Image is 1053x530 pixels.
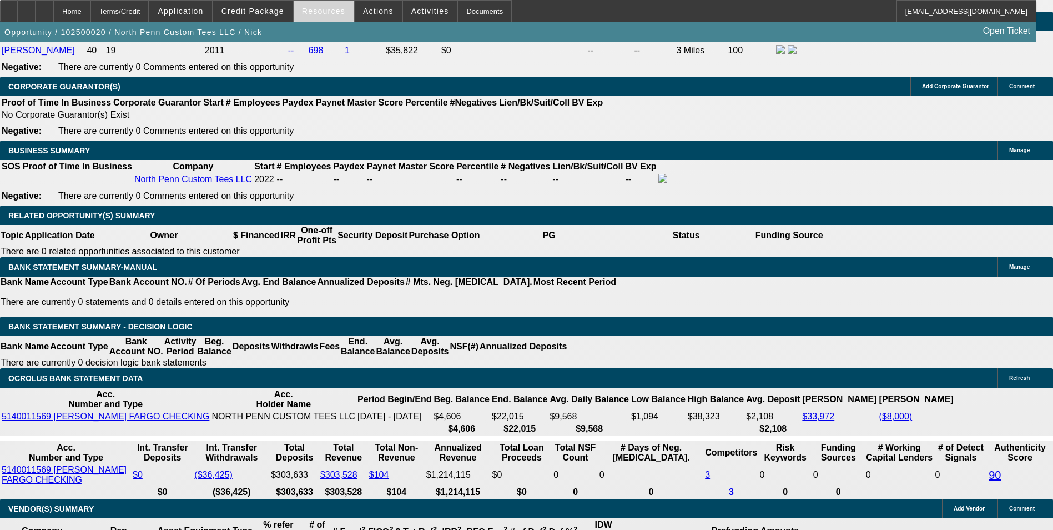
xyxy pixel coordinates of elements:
span: BUSINESS SUMMARY [8,146,90,155]
div: -- [366,174,454,184]
th: SOS [1,161,21,172]
span: Actions [363,7,394,16]
th: $303,528 [320,487,367,498]
th: PG [480,225,617,246]
span: 0 [866,470,871,479]
td: $35,822 [385,44,440,57]
img: facebook-icon.png [658,174,667,183]
th: $0 [492,487,552,498]
th: $0 [132,487,193,498]
th: Funding Source [755,225,824,246]
th: Bank Account NO. [109,277,188,288]
td: [DATE] - [DATE] [357,411,432,422]
b: Negative: [2,126,42,136]
a: North Penn Custom Tees LLC [134,174,252,184]
span: Credit Package [221,7,284,16]
a: 698 [309,46,324,55]
th: Application Date [24,225,95,246]
td: $4,606 [433,411,490,422]
span: Manage [1009,264,1030,270]
a: $303,528 [320,470,357,479]
th: Status [618,225,755,246]
th: $2,108 [745,423,800,434]
b: # Employees [226,98,280,107]
button: Actions [355,1,402,22]
span: Resources [302,7,345,16]
b: Negative: [2,62,42,72]
th: End. Balance [340,336,375,357]
a: ($36,425) [194,470,233,479]
a: 5140011569 [PERSON_NAME] FARGO CHECKING [2,465,127,484]
th: Bank Account NO. [109,336,164,357]
b: Lien/Bk/Suit/Coll [499,98,570,107]
a: 3 [705,470,710,479]
b: BV Exp [572,98,603,107]
th: Most Recent Period [533,277,617,288]
th: [PERSON_NAME] [802,389,877,410]
a: $104 [369,470,389,479]
b: Percentile [405,98,447,107]
a: $0 [133,470,143,479]
a: 3 [729,487,734,497]
th: $1,214,115 [426,487,491,498]
th: Owner [95,225,233,246]
th: Funding Sources [813,442,864,463]
span: Refresh [1009,375,1030,381]
th: Competitors [704,442,758,463]
th: Total Revenue [320,442,367,463]
span: Add Vendor [954,506,985,512]
b: Paydex [333,162,364,171]
b: Paydex [283,98,314,107]
b: Negative: [2,191,42,201]
td: 0 [599,464,703,486]
td: NORTH PENN CUSTOM TEES LLC [211,411,356,422]
a: $33,972 [802,412,834,421]
th: 0 [813,487,864,498]
th: ($36,425) [194,487,269,498]
a: ($8,000) [879,412,913,421]
th: Avg. Deposit [745,389,800,410]
b: Corporate Guarantor [113,98,201,107]
td: $22,015 [491,411,548,422]
th: Acc. Number and Type [1,442,131,463]
th: Low Balance [631,389,686,410]
th: Annualized Deposits [316,277,405,288]
th: Proof of Time In Business [1,97,112,108]
th: Annualized Deposits [479,336,567,357]
span: BANK STATEMENT SUMMARY-MANUAL [8,263,157,272]
th: Beg. Balance [433,389,490,410]
b: Company [173,162,214,171]
span: Manage [1009,147,1030,153]
div: $1,214,115 [426,470,490,480]
th: 0 [599,487,703,498]
th: # Mts. Neg. [MEDICAL_DATA]. [405,277,533,288]
b: Paynet Master Score [316,98,403,107]
b: BV Exp [625,162,656,171]
button: Resources [294,1,354,22]
span: Opportunity / 102500020 / North Penn Custom Tees LLC / Nick [4,28,262,37]
b: Start [203,98,223,107]
b: Paynet Master Score [366,162,454,171]
th: Avg. Balance [375,336,410,357]
td: $0 [441,44,586,57]
th: $9,568 [549,423,629,434]
th: $104 [369,487,425,498]
b: Start [254,162,274,171]
th: [PERSON_NAME] [879,389,954,410]
b: #Negatives [450,98,497,107]
b: Percentile [456,162,498,171]
td: $0 [492,464,552,486]
span: -- [277,174,283,184]
td: 100 [727,44,774,57]
td: 3 Miles [676,44,727,57]
td: 0 [813,464,864,486]
th: # Of Periods [188,277,241,288]
td: -- [587,44,632,57]
td: $303,633 [270,464,319,486]
th: # Days of Neg. [MEDICAL_DATA]. [599,442,703,463]
th: Account Type [49,277,109,288]
td: -- [332,173,365,186]
a: 5140011569 [PERSON_NAME] FARGO CHECKING [2,412,209,421]
th: Activity Period [164,336,197,357]
th: $303,633 [270,487,319,498]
